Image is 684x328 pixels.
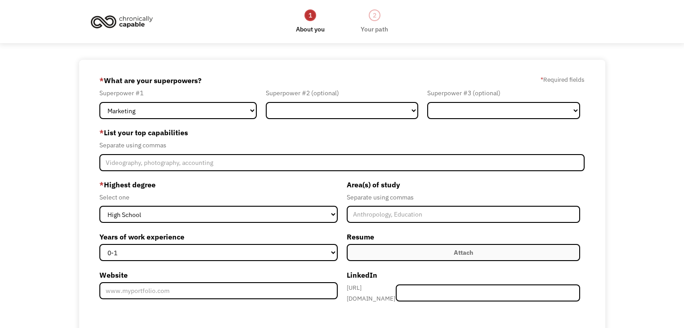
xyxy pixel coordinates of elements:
label: List your top capabilities [99,125,585,140]
div: Your path [361,24,388,35]
label: Resume [347,230,580,244]
div: Separate using commas [99,140,585,151]
label: Years of work experience [99,230,337,244]
div: About you [296,24,325,35]
label: What are your superpowers? [99,73,201,88]
div: Attach [454,247,473,258]
div: Superpower #2 (optional) [266,88,419,98]
div: Select one [99,192,337,203]
input: www.myportfolio.com [99,282,337,299]
label: Area(s) of study [347,177,580,192]
a: 2Your path [361,9,388,35]
label: Website [99,268,337,282]
div: Separate using commas [347,192,580,203]
label: Attach [347,244,580,261]
label: Required fields [541,74,585,85]
a: 1About you [296,9,325,35]
img: Chronically Capable logo [88,12,156,31]
div: Superpower #3 (optional) [427,88,580,98]
div: [URL][DOMAIN_NAME] [347,282,396,304]
div: Superpower #1 [99,88,257,98]
div: 2 [369,9,380,21]
input: Videography, photography, accounting [99,154,585,171]
label: LinkedIn [347,268,580,282]
label: Highest degree [99,177,337,192]
input: Anthropology, Education [347,206,580,223]
div: 1 [304,9,316,21]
